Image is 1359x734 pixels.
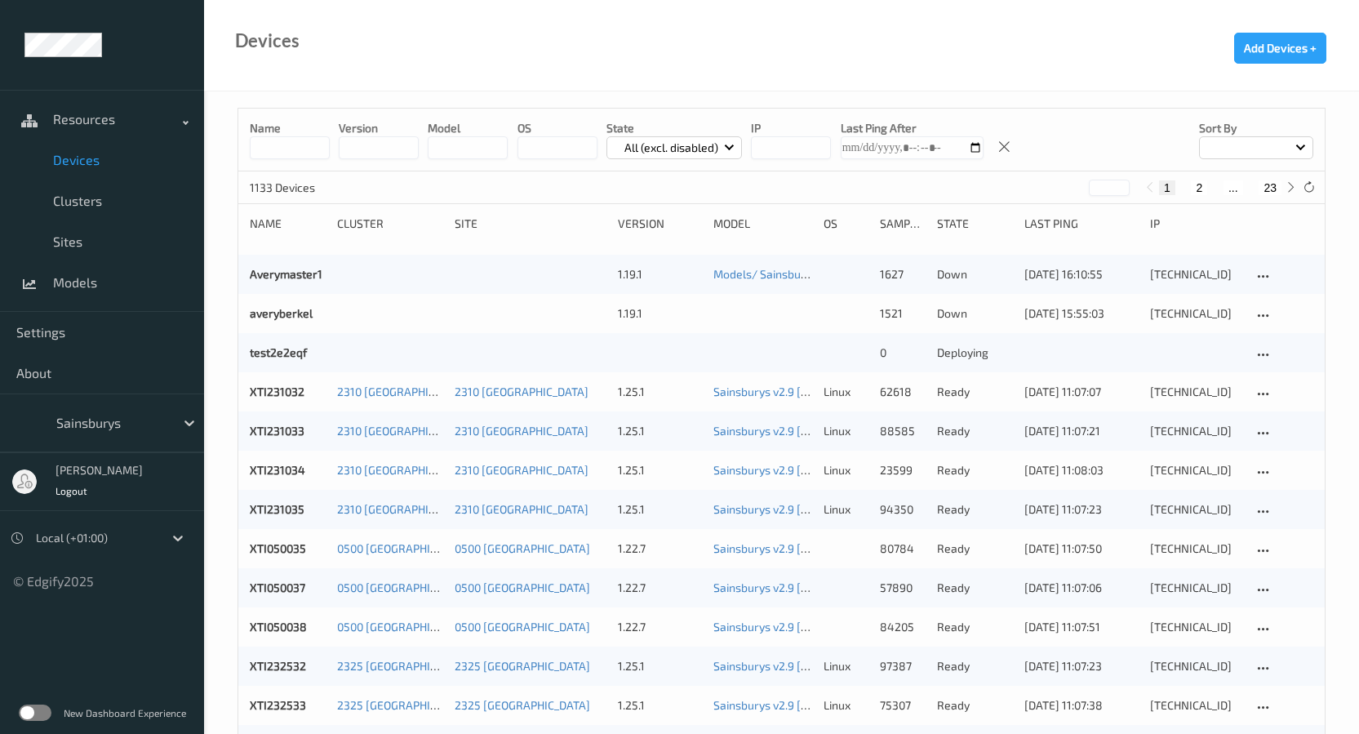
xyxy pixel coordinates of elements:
[937,216,1013,232] div: State
[618,305,701,322] div: 1.19.1
[1150,216,1241,232] div: ip
[713,385,916,398] a: Sainsburys v2.9 [DATE] 10:55 Auto Save
[880,697,926,714] div: 75307
[880,462,926,478] div: 23599
[250,698,306,712] a: XTI232533
[455,424,588,438] a: 2310 [GEOGRAPHIC_DATA]
[250,463,305,477] a: XTI231034
[1259,180,1281,195] button: 23
[1024,462,1139,478] div: [DATE] 11:08:03
[1150,658,1241,674] div: [TECHNICAL_ID]
[455,581,590,594] a: 0500 [GEOGRAPHIC_DATA]
[880,501,926,518] div: 94350
[455,216,606,232] div: Site
[250,120,330,136] p: Name
[937,462,1013,478] p: ready
[937,501,1013,518] p: ready
[1224,180,1243,195] button: ...
[337,541,473,555] a: 0500 [GEOGRAPHIC_DATA]
[824,501,869,518] p: linux
[1150,697,1241,714] div: [TECHNICAL_ID]
[428,120,508,136] p: model
[1150,540,1241,557] div: [TECHNICAL_ID]
[618,501,701,518] div: 1.25.1
[618,423,701,439] div: 1.25.1
[880,345,926,361] div: 0
[1024,580,1139,596] div: [DATE] 11:07:06
[250,267,322,281] a: Averymaster1
[455,698,590,712] a: 2325 [GEOGRAPHIC_DATA]
[1024,619,1139,635] div: [DATE] 11:07:51
[1150,462,1241,478] div: [TECHNICAL_ID]
[880,384,926,400] div: 62618
[339,120,419,136] p: version
[337,385,471,398] a: 2310 [GEOGRAPHIC_DATA]
[250,620,307,634] a: XTI050038
[880,658,926,674] div: 97387
[713,267,1212,281] a: Models/ Sainsburys_CombinedData_[DATE] with min_top_k_precisions and 1.15.2 w0 [DATE] 15:00
[1024,501,1139,518] div: [DATE] 11:07:23
[937,580,1013,596] p: ready
[250,385,304,398] a: XTI231032
[937,697,1013,714] p: ready
[751,120,831,136] p: IP
[824,423,869,439] p: linux
[713,620,916,634] a: Sainsburys v2.9 [DATE] 10:55 Auto Save
[455,659,590,673] a: 2325 [GEOGRAPHIC_DATA]
[455,541,590,555] a: 0500 [GEOGRAPHIC_DATA]
[1150,266,1241,282] div: [TECHNICAL_ID]
[250,541,306,555] a: XTI050035
[1150,580,1241,596] div: [TECHNICAL_ID]
[937,423,1013,439] p: ready
[618,384,701,400] div: 1.25.1
[1150,384,1241,400] div: [TECHNICAL_ID]
[250,581,305,594] a: XTI050037
[250,180,372,196] p: 1133 Devices
[713,581,916,594] a: Sainsburys v2.9 [DATE] 10:55 Auto Save
[937,619,1013,635] p: ready
[1150,305,1241,322] div: [TECHNICAL_ID]
[1234,33,1326,64] button: Add Devices +
[1024,384,1139,400] div: [DATE] 11:07:07
[618,619,701,635] div: 1.22.7
[250,306,313,320] a: averyberkel
[713,424,916,438] a: Sainsburys v2.9 [DATE] 10:55 Auto Save
[618,216,701,232] div: version
[713,659,916,673] a: Sainsburys v2.9 [DATE] 10:55 Auto Save
[250,216,326,232] div: Name
[824,462,869,478] p: linux
[937,384,1013,400] p: ready
[713,698,916,712] a: Sainsburys v2.9 [DATE] 10:55 Auto Save
[1024,697,1139,714] div: [DATE] 11:07:38
[1024,423,1139,439] div: [DATE] 11:07:21
[1024,540,1139,557] div: [DATE] 11:07:50
[1150,619,1241,635] div: [TECHNICAL_ID]
[517,120,597,136] p: OS
[337,463,471,477] a: 2310 [GEOGRAPHIC_DATA]
[880,580,926,596] div: 57890
[337,502,471,516] a: 2310 [GEOGRAPHIC_DATA]
[618,462,701,478] div: 1.25.1
[337,424,471,438] a: 2310 [GEOGRAPHIC_DATA]
[1150,423,1241,439] div: [TECHNICAL_ID]
[713,463,916,477] a: Sainsburys v2.9 [DATE] 10:55 Auto Save
[880,540,926,557] div: 80784
[937,305,1013,322] p: down
[250,502,304,516] a: XTI231035
[337,216,443,232] div: Cluster
[1024,305,1139,322] div: [DATE] 15:55:03
[1150,501,1241,518] div: [TECHNICAL_ID]
[337,659,473,673] a: 2325 [GEOGRAPHIC_DATA]
[937,540,1013,557] p: ready
[618,658,701,674] div: 1.25.1
[824,384,869,400] p: linux
[606,120,743,136] p: State
[1024,216,1139,232] div: Last Ping
[250,424,304,438] a: XTI231033
[937,345,1013,361] p: deploying
[337,620,473,634] a: 0500 [GEOGRAPHIC_DATA]
[824,216,869,232] div: OS
[618,697,701,714] div: 1.25.1
[824,697,869,714] p: linux
[618,266,701,282] div: 1.19.1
